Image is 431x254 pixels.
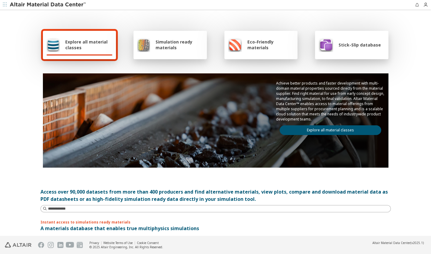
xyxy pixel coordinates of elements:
span: Explore all material classes [65,39,112,50]
div: © 2025 Altair Engineering, Inc. All Rights Reserved. [89,245,163,249]
img: Altair Engineering [5,242,31,248]
a: Explore all material classes [280,125,381,135]
img: Explore all material classes [47,37,60,52]
p: A materials database that enables true multiphysics simulations [40,225,391,232]
span: Eco-Friendly materials [247,39,294,50]
span: Altair Material Data Center [372,241,410,245]
img: Eco-Friendly materials [228,37,242,52]
div: (v2025.1) [372,241,424,245]
div: Access over 90,000 datasets from more than 400 producers and find alternative materials, view plo... [40,188,391,203]
img: Stick-Slip database [319,37,333,52]
a: Website Terms of Use [103,241,133,245]
img: Altair Material Data Center [10,2,87,8]
a: Cookie Consent [137,241,159,245]
span: Stick-Slip database [339,42,381,48]
p: Achieve better products and faster development with multi-domain material properties sourced dire... [276,81,385,122]
span: Simulation ready materials [156,39,203,50]
a: Privacy [89,241,99,245]
img: Simulation ready materials [137,37,150,52]
p: Instant access to simulations ready materials [40,220,391,225]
